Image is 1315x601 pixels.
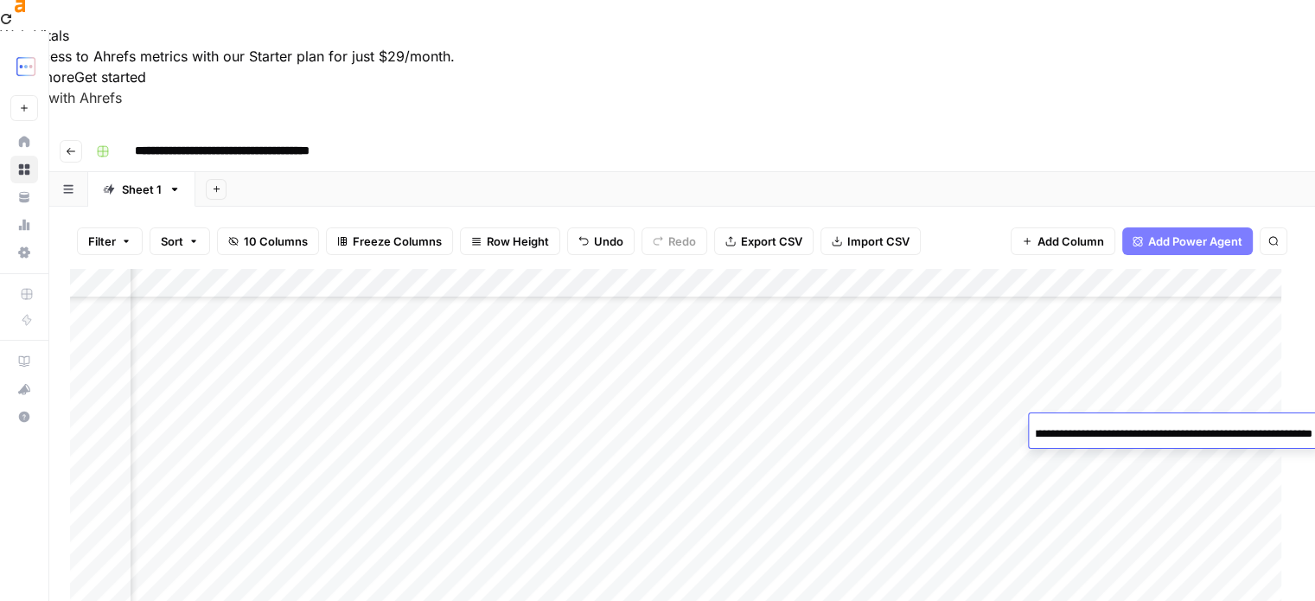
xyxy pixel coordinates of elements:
[11,376,37,402] div: What's new?
[88,172,195,207] a: Sheet 1
[122,181,162,198] div: Sheet 1
[714,227,814,255] button: Export CSV
[567,227,635,255] button: Undo
[1037,233,1104,250] span: Add Column
[642,227,707,255] button: Redo
[10,156,38,183] a: Browse
[244,233,308,250] span: 10 Columns
[1011,227,1115,255] button: Add Column
[847,233,910,250] span: Import CSV
[10,348,38,375] a: AirOps Academy
[10,128,38,156] a: Home
[1148,233,1242,250] span: Add Power Agent
[74,67,146,87] button: Get started
[820,227,921,255] button: Import CSV
[1122,227,1253,255] button: Add Power Agent
[594,233,623,250] span: Undo
[487,233,549,250] span: Row Height
[460,227,560,255] button: Row Height
[10,183,38,211] a: Your Data
[161,233,183,250] span: Sort
[88,233,116,250] span: Filter
[217,227,319,255] button: 10 Columns
[10,239,38,266] a: Settings
[668,233,696,250] span: Redo
[10,211,38,239] a: Usage
[353,233,442,250] span: Freeze Columns
[741,233,802,250] span: Export CSV
[150,227,210,255] button: Sort
[10,375,38,403] button: What's new?
[77,227,143,255] button: Filter
[326,227,453,255] button: Freeze Columns
[10,403,38,431] button: Help + Support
